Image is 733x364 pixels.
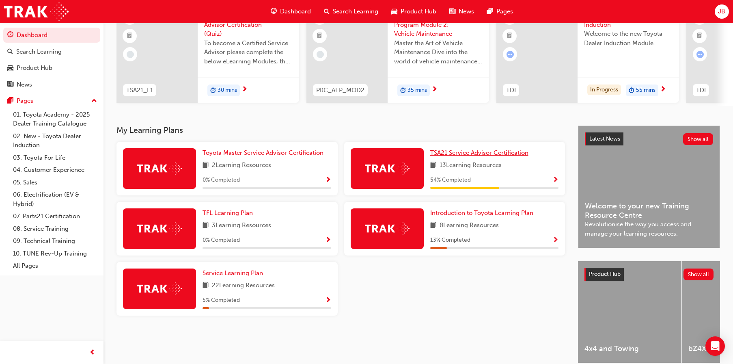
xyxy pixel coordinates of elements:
a: 09. Technical Training [10,235,100,247]
a: News [3,77,100,92]
a: Product Hub [3,61,100,76]
a: 08. Service Training [10,223,100,235]
span: booktick-icon [507,31,513,41]
span: next-icon [431,86,438,93]
span: Revolutionise the way you access and manage your learning resources. [585,220,713,238]
button: Show all [683,269,714,280]
a: pages-iconPages [481,3,520,20]
span: TSA21_L1 Service Advisor Certification (Quiz) [204,11,293,39]
span: search-icon [324,6,330,17]
span: next-icon [660,86,666,93]
img: Trak [137,282,182,295]
button: Show Progress [325,235,331,245]
span: booktick-icon [127,31,133,41]
span: Show Progress [552,177,558,184]
a: 10. TUNE Rev-Up Training [10,247,100,260]
a: 06. Electrification (EV & Hybrid) [10,188,100,210]
a: All Pages [10,260,100,272]
span: 5 % Completed [203,296,240,305]
span: car-icon [391,6,397,17]
span: PKC_AEP_MOD2 [316,86,364,95]
img: Trak [365,162,410,175]
button: DashboardSearch LearningProduct HubNews [3,26,100,93]
img: Trak [137,222,182,235]
a: Service Learning Plan [203,269,266,278]
a: Toyota Master Service Advisor Certification [203,148,327,158]
span: booktick-icon [317,31,323,41]
img: Trak [4,2,69,21]
div: Open Intercom Messenger [705,336,725,356]
a: news-iconNews [443,3,481,20]
span: car-icon [7,65,13,72]
span: Latest News [589,135,620,142]
span: 35 mins [407,86,427,95]
button: Show all [683,133,714,145]
span: learningRecordVerb_ATTEMPT-icon [507,51,514,58]
a: Latest NewsShow all [585,132,713,145]
span: prev-icon [89,348,95,358]
span: 2 Learning Resources [212,160,271,171]
span: Master the Art of Vehicle Maintenance Dive into the world of vehicle maintenance with this compre... [394,39,483,66]
span: booktick-icon [697,31,703,41]
span: Welcome to the new Toyota Dealer Induction Module. [584,29,673,48]
span: next-icon [241,86,248,93]
span: Product Hub [589,271,621,277]
span: Automotive Essentials Program Module 2: Vehicle Maintenance [394,11,483,39]
a: search-iconSearch Learning [317,3,385,20]
div: Product Hub [17,63,52,73]
span: Show Progress [325,297,331,304]
div: Search Learning [16,47,62,56]
span: Show Progress [325,177,331,184]
span: Introduction to Toyota Learning Plan [430,209,533,217]
span: 30 mins [218,86,237,95]
span: Dashboard [280,7,311,16]
a: 03. Toyota For Life [10,152,100,164]
span: book-icon [203,281,209,291]
span: Service Learning Plan [203,269,263,277]
a: Dashboard [3,28,100,43]
span: guage-icon [271,6,277,17]
a: TSA21 Service Advisor Certification [430,148,532,158]
a: Latest NewsShow allWelcome to your new Training Resource CentreRevolutionise the way you access a... [578,126,720,248]
a: 0TSA21_L1TSA21_L1 Service Advisor Certification (Quiz)To become a Certified Service Advisor pleas... [116,4,299,103]
button: Show Progress [552,235,558,245]
span: duration-icon [210,85,216,96]
img: Trak [137,162,182,175]
span: TFL Learning Plan [203,209,253,217]
a: TDIToyota Dealer InductionWelcome to the new Toyota Dealer Induction Module.In Progressduration-i... [496,4,679,103]
span: book-icon [203,160,209,171]
span: pages-icon [487,6,493,17]
span: 0 % Completed [203,175,240,185]
span: 22 Learning Resources [212,281,275,291]
span: TSA21_L1 [126,86,153,95]
div: News [17,80,32,89]
span: To become a Certified Service Advisor please complete the below eLearning Modules, the Service Ad... [204,39,293,66]
span: Search Learning [333,7,378,16]
a: 04. Customer Experience [10,164,100,176]
a: Product HubShow all [584,268,714,281]
span: Pages [496,7,513,16]
span: 55 mins [636,86,655,95]
a: 0PKC_AEP_MOD2Automotive Essentials Program Module 2: Vehicle MaintenanceMaster the Art of Vehicle... [306,4,489,103]
span: Show Progress [325,237,331,244]
a: TFL Learning Plan [203,208,256,218]
span: JB [718,7,725,16]
span: 13 % Completed [430,236,470,245]
span: TDI [506,86,516,95]
div: In Progress [587,84,621,95]
button: Show Progress [325,175,331,185]
span: duration-icon [400,85,406,96]
span: pages-icon [7,97,13,105]
a: 07. Parts21 Certification [10,210,100,223]
span: Show Progress [552,237,558,244]
span: 54 % Completed [430,175,471,185]
span: Toyota Master Service Advisor Certification [203,149,323,156]
span: guage-icon [7,32,13,39]
button: Pages [3,93,100,108]
span: learningRecordVerb_NONE-icon [317,51,324,58]
span: book-icon [203,221,209,231]
a: Search Learning [3,44,100,59]
a: Introduction to Toyota Learning Plan [430,208,537,218]
span: 13 Learning Resources [440,160,502,171]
